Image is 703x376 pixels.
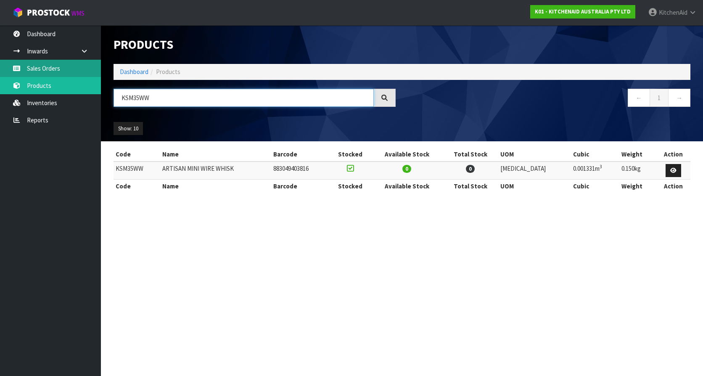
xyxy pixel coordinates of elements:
[271,162,329,180] td: 883049403816
[156,68,180,76] span: Products
[619,180,656,193] th: Weight
[114,180,160,193] th: Code
[619,148,656,161] th: Weight
[659,8,687,16] span: KitchenAid
[656,148,690,161] th: Action
[571,180,620,193] th: Cubic
[498,162,571,180] td: [MEDICAL_DATA]
[498,180,571,193] th: UOM
[535,8,631,15] strong: K01 - KITCHENAID AUSTRALIA PTY LTD
[114,162,160,180] td: KSM35WW
[371,180,443,193] th: Available Stock
[160,162,271,180] td: ARTISAN MINI WIRE WHISK
[466,165,475,173] span: 0
[27,7,70,18] span: ProStock
[571,148,620,161] th: Cubic
[329,148,371,161] th: Stocked
[114,38,396,51] h1: Products
[329,180,371,193] th: Stocked
[656,180,690,193] th: Action
[160,180,271,193] th: Name
[402,165,411,173] span: 0
[271,180,329,193] th: Barcode
[668,89,690,107] a: →
[71,9,85,17] small: WMS
[120,68,148,76] a: Dashboard
[628,89,650,107] a: ←
[571,162,620,180] td: 0.001331m
[371,148,443,161] th: Available Stock
[619,162,656,180] td: 0.150kg
[13,7,23,18] img: cube-alt.png
[443,148,498,161] th: Total Stock
[408,89,690,109] nav: Page navigation
[443,180,498,193] th: Total Stock
[498,148,571,161] th: UOM
[160,148,271,161] th: Name
[650,89,669,107] a: 1
[600,164,602,169] sup: 3
[271,148,329,161] th: Barcode
[114,148,160,161] th: Code
[114,89,374,107] input: Search products
[114,122,143,135] button: Show: 10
